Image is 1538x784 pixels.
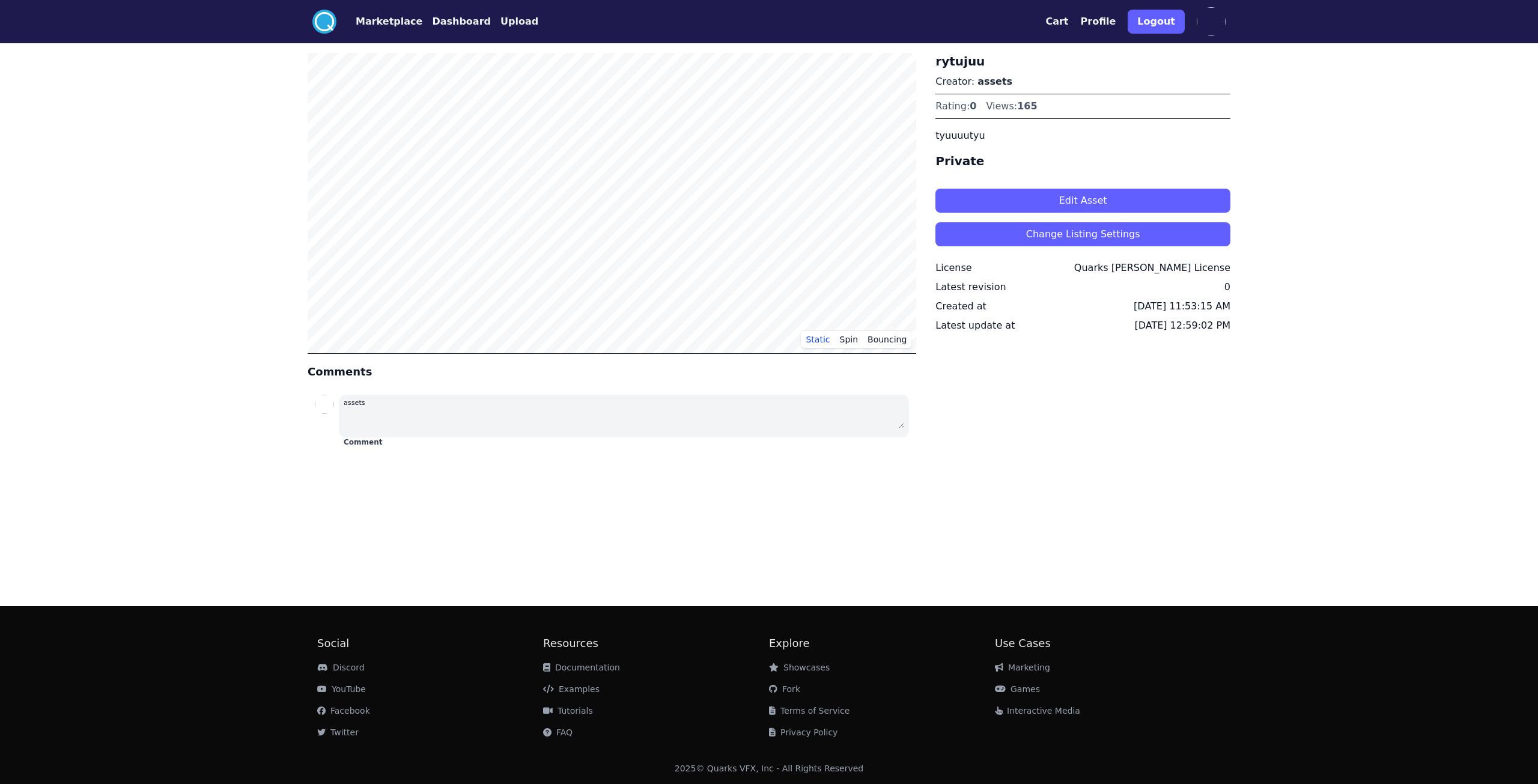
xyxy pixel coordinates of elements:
[995,684,1040,694] a: Games
[801,330,834,348] button: Static
[1224,280,1230,294] div: 0
[1081,14,1116,29] button: Profile
[317,635,543,652] h2: Social
[863,330,911,348] button: Bouncing
[1128,5,1185,38] a: Logout
[769,706,850,716] a: Terms of Service
[935,280,1006,294] div: Latest revision
[317,663,365,672] a: Discord
[935,299,986,314] div: Created at
[1017,100,1037,112] span: 165
[336,14,422,29] a: Marketplace
[769,663,830,672] a: Showcases
[935,153,1230,169] h4: Private
[344,399,365,407] small: assets
[1134,299,1230,314] div: [DATE] 11:53:15 AM
[977,76,1012,87] a: assets
[308,363,916,380] h4: Comments
[317,684,366,694] a: YouTube
[935,74,1230,89] p: Creator:
[935,53,1230,70] h3: rytujuu
[835,330,863,348] button: Spin
[1134,318,1230,333] div: [DATE] 12:59:02 PM
[970,100,976,112] span: 0
[935,99,976,114] div: Rating:
[1128,10,1185,34] button: Logout
[769,635,995,652] h2: Explore
[543,663,620,672] a: Documentation
[344,437,382,447] button: Comment
[356,14,422,29] button: Marketplace
[935,179,1230,213] a: Edit Asset
[986,99,1037,114] div: Views:
[935,261,971,275] div: License
[995,663,1050,672] a: Marketing
[422,14,491,29] a: Dashboard
[935,189,1230,213] button: Edit Asset
[491,14,538,29] a: Upload
[1074,261,1230,275] div: Quarks [PERSON_NAME] License
[317,706,370,716] a: Facebook
[935,222,1230,246] button: Change Listing Settings
[543,728,573,737] a: FAQ
[769,728,837,737] a: Privacy Policy
[995,706,1080,716] a: Interactive Media
[432,14,491,29] button: Dashboard
[935,318,1015,333] div: Latest update at
[315,395,334,414] img: profile
[500,14,538,29] button: Upload
[935,129,1230,143] p: tyuuuutyu
[543,706,593,716] a: Tutorials
[1197,7,1226,36] img: profile
[769,684,800,694] a: Fork
[543,635,769,652] h2: Resources
[675,762,864,774] div: 2025 © Quarks VFX, Inc - All Rights Reserved
[317,728,359,737] a: Twitter
[1045,14,1068,29] button: Cart
[543,684,600,694] a: Examples
[995,635,1221,652] h2: Use Cases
